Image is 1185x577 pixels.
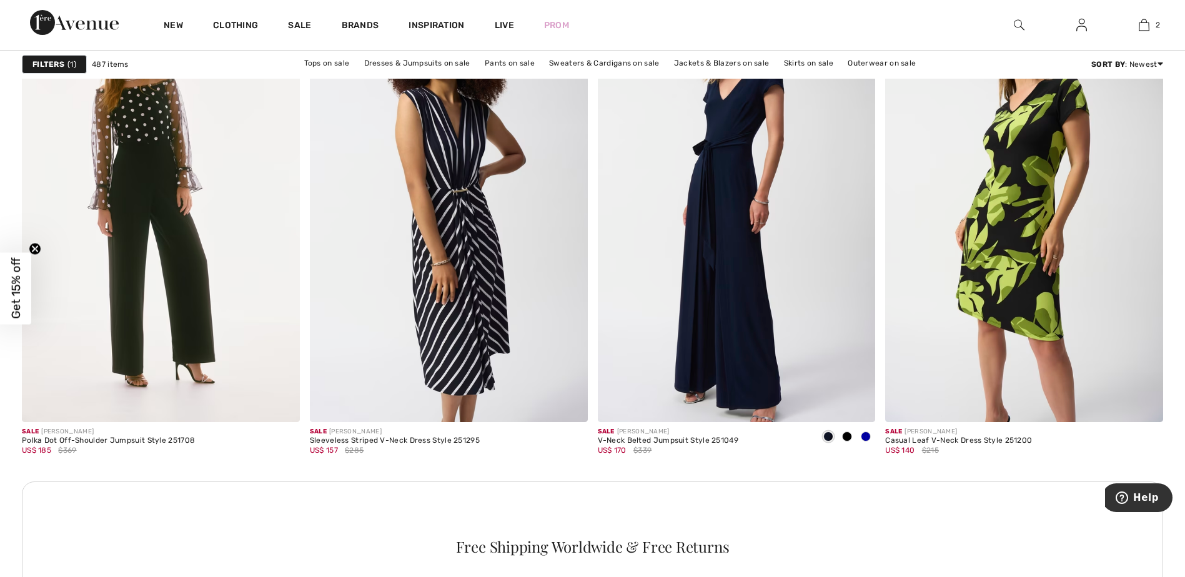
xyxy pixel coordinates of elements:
span: Sale [885,428,902,435]
a: Prom [544,19,569,32]
span: Sale [598,428,615,435]
a: Live [495,19,514,32]
a: Pants on sale [478,55,541,71]
iframe: Opens a widget where you can find more information [1105,483,1173,515]
div: V-Neck Belted Jumpsuit Style 251049 [598,436,739,445]
a: 2 [1113,17,1174,32]
div: [PERSON_NAME] [598,427,739,436]
div: Polka Dot Off-Shoulder Jumpsuit Style 251708 [22,436,195,445]
span: US$ 157 [310,446,338,455]
div: [PERSON_NAME] [310,427,480,436]
span: Sale [22,428,39,435]
img: My Bag [1139,17,1149,32]
span: $285 [345,445,364,456]
span: Sale [310,428,327,435]
div: Royal Sapphire 163 [856,427,875,448]
a: Sign In [1066,17,1097,33]
a: Sweaters & Cardigans on sale [543,55,665,71]
div: Midnight Blue [819,427,838,448]
img: search the website [1014,17,1024,32]
span: $339 [633,445,652,456]
a: Jackets & Blazers on sale [668,55,776,71]
a: New [164,20,183,33]
span: US$ 185 [22,446,51,455]
span: 487 items [92,59,129,70]
button: Close teaser [29,243,41,255]
a: Dresses & Jumpsuits on sale [358,55,477,71]
a: Sale [288,20,311,33]
span: US$ 170 [598,446,627,455]
div: : Newest [1091,59,1163,70]
a: Clothing [213,20,258,33]
span: 1 [67,59,76,70]
span: $215 [922,445,939,456]
div: Black [838,427,856,448]
img: Casual Leaf V-Neck Dress Style 251200. Black/Multi [885,5,1163,422]
a: Brands [342,20,379,33]
div: [PERSON_NAME] [885,427,1032,436]
span: US$ 140 [885,446,915,455]
div: [PERSON_NAME] [22,427,195,436]
img: Polka Dot Off-Shoulder Jumpsuit Style 251708. Black/White [22,5,300,422]
strong: Filters [32,59,64,70]
span: 2 [1156,19,1160,31]
img: 1ère Avenue [30,10,119,35]
a: Skirts on sale [778,55,840,71]
img: Sleeveless Striped V-Neck Dress Style 251295. Midnight Blue/Vanilla [310,5,588,422]
a: Tops on sale [298,55,356,71]
span: Inspiration [409,20,464,33]
strong: Sort By [1091,60,1125,69]
a: Outerwear on sale [841,55,922,71]
div: Free Shipping Worldwide & Free Returns [46,539,1140,554]
img: V-Neck Belted Jumpsuit Style 251049. Midnight Blue [598,5,876,422]
span: $369 [58,445,76,456]
img: My Info [1076,17,1087,32]
span: Get 15% off [9,258,23,319]
div: Sleeveless Striped V-Neck Dress Style 251295 [310,436,480,445]
div: Casual Leaf V-Neck Dress Style 251200 [885,436,1032,445]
